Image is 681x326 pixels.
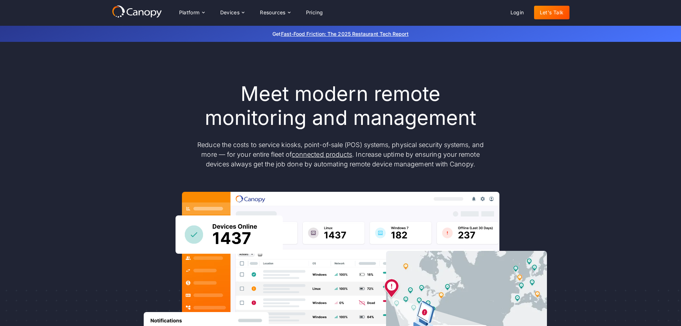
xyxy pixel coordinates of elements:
[292,151,352,158] a: connected products
[191,140,491,169] p: Reduce the costs to service kiosks, point-of-sale (POS) systems, physical security systems, and m...
[179,10,200,15] div: Platform
[260,10,286,15] div: Resources
[166,30,516,38] p: Get
[254,5,296,20] div: Resources
[214,5,250,20] div: Devices
[191,82,491,130] h1: Meet modern remote monitoring and management
[505,6,530,19] a: Login
[173,5,210,20] div: Platform
[534,6,569,19] a: Let's Talk
[176,215,283,254] img: Canopy sees how many devices are online
[300,6,329,19] a: Pricing
[281,31,409,37] a: Fast-Food Friction: The 2025 Restaurant Tech Report
[220,10,240,15] div: Devices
